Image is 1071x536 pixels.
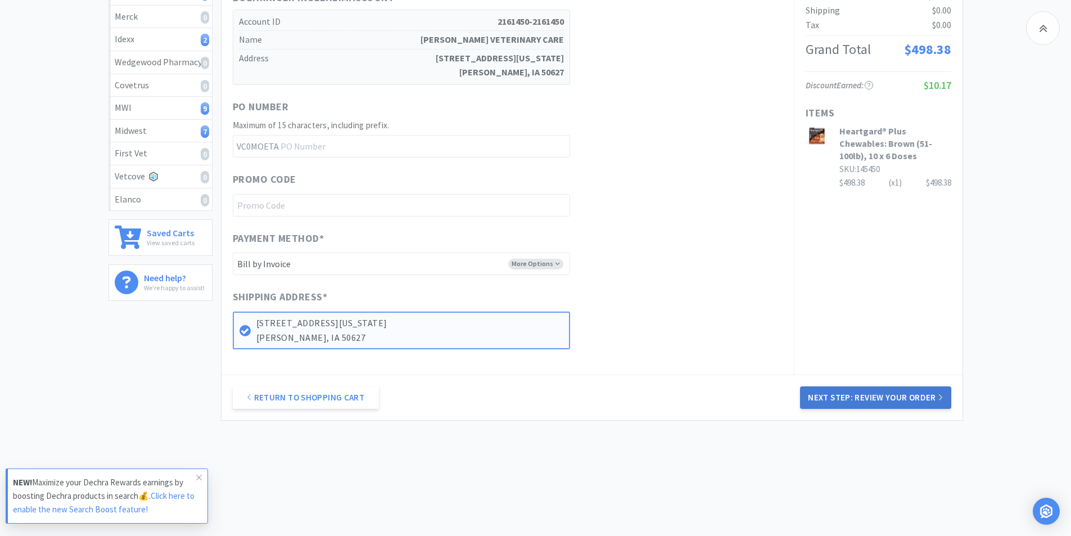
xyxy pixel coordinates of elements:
strong: 2161450-2161450 [498,15,564,29]
input: PO Number [233,135,570,157]
h5: Account ID [239,13,564,31]
h3: Heartgard® Plus Chewables: Brown (51-100lb), 10 x 6 Doses [839,125,951,163]
strong: [STREET_ADDRESS][US_STATE] [PERSON_NAME], IA 50627 [436,51,564,80]
a: Merck0 [109,6,212,29]
span: SKU: 145450 [839,164,880,174]
p: View saved carts [147,237,195,248]
input: Promo Code [233,194,570,217]
img: 041e459000f84ed8b94a956c30ded366_409476.jpg [806,125,828,147]
div: Wedgewood Pharmacy [115,55,206,70]
span: $10.17 [924,79,951,92]
strong: NEW! [13,477,32,488]
i: 0 [201,11,209,24]
h5: Name [239,31,564,49]
h5: Address [239,49,564,82]
h1: Items [806,105,951,121]
div: Elanco [115,192,206,207]
span: Promo Code [233,172,296,188]
p: We're happy to assist! [144,282,205,293]
h6: Saved Carts [147,226,195,237]
p: [STREET_ADDRESS][US_STATE] [256,316,563,331]
strong: [PERSON_NAME] VETERINARY CARE [421,33,564,47]
a: MWI9 [109,97,212,120]
span: VC0MOETA [233,136,281,157]
i: 7 [201,125,209,138]
div: Midwest [115,124,206,138]
a: Midwest7 [109,120,212,143]
i: 0 [201,57,209,69]
a: Vetcove0 [109,165,212,188]
span: $0.00 [932,19,951,30]
div: First Vet [115,146,206,161]
div: Grand Total [806,39,871,60]
a: First Vet0 [109,142,212,165]
i: 0 [201,148,209,160]
p: [PERSON_NAME], IA 50627 [256,331,563,345]
h6: Need help? [144,271,205,282]
span: $498.38 [904,40,951,58]
a: Idexx2 [109,28,212,51]
i: 0 [201,80,209,92]
a: Saved CartsView saved carts [109,219,213,256]
div: Tax [806,18,819,33]
span: Maximum of 15 characters, including prefix. [233,120,390,130]
i: 2 [201,34,209,46]
i: 0 [201,194,209,206]
p: Maximize your Dechra Rewards earnings by boosting Dechra products in search💰. [13,476,196,516]
a: Wedgewood Pharmacy0 [109,51,212,74]
div: (x 1 ) [889,176,902,190]
i: 9 [201,102,209,115]
span: PO Number [233,99,289,115]
i: 0 [201,171,209,183]
span: Shipping Address * [233,289,328,305]
button: Next Step: Review Your Order [800,386,951,409]
a: Elanco0 [109,188,212,211]
div: Open Intercom Messenger [1033,498,1060,525]
div: Merck [115,10,206,24]
div: $498.38 [926,176,951,190]
a: Return to Shopping Cart [233,386,379,409]
div: MWI [115,101,206,115]
div: Vetcove [115,169,206,184]
span: $0.00 [932,4,951,16]
div: $498.38 [839,176,951,190]
div: Covetrus [115,78,206,93]
div: Idexx [115,32,206,47]
span: Discount Earned: [806,80,873,91]
div: Shipping [806,3,840,18]
a: Covetrus0 [109,74,212,97]
span: Payment Method * [233,231,324,247]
